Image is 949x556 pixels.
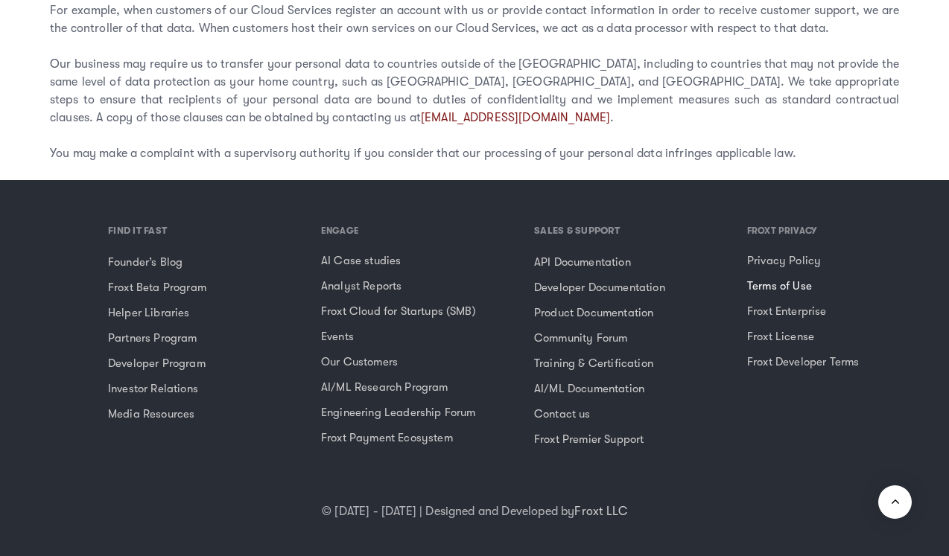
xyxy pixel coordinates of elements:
a: AI/ML Documentation [534,377,725,400]
a: Developer Program [108,352,299,374]
a: Our Customers [321,351,512,373]
a: AI Case studies [321,249,512,272]
a: Founder’s Blog [108,251,299,273]
a: [EMAIL_ADDRESS][DOMAIN_NAME] [421,111,610,124]
h3: ENGAGE [321,226,359,236]
a: Developer Documentation [534,276,725,298]
a: Training & Certification [534,352,725,374]
a: Engineering Leadership Forum [321,401,512,424]
a: Terms of Use [747,275,938,297]
a: Investor Relations [108,377,299,400]
a: Froxt Payment Ecosystem [321,426,512,449]
a: Froxt LLC [574,505,626,518]
h3: SALES & SUPPORT [534,225,620,237]
a: Froxt Cloud for Startups (SMB) [321,300,512,322]
a: Community Forum [534,327,725,349]
a: Product Documentation [534,301,725,324]
a: Privacy Policy [747,249,938,272]
p: You may make a complaint with a supervisory authority if you consider that our processing of your... [50,144,899,162]
a: Froxt Developer Terms [747,351,938,373]
a: Contact us [534,403,725,425]
a: AI/ML Research Program [321,376,512,398]
p: Our business may require us to transfer your personal data to countries outside of the [GEOGRAPHI... [50,55,899,127]
a: Partners Program [108,327,299,349]
h3: FIND IT FAST [108,225,167,237]
a: API Documentation [534,251,725,273]
h3: FROXT PRIVACY [747,226,816,236]
a: Froxt Enterprise [747,300,938,322]
p: © [DATE] - [DATE] | Designed and Developed by [322,502,627,520]
a: Helper Libraries [108,301,299,324]
a: Froxt Beta Program [108,276,299,298]
a: Froxt Premier Support [534,428,725,450]
a: Analyst Reports [321,275,512,297]
a: Media Resources [108,403,299,425]
a: Events [321,325,512,348]
a: Froxt License [747,325,938,348]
